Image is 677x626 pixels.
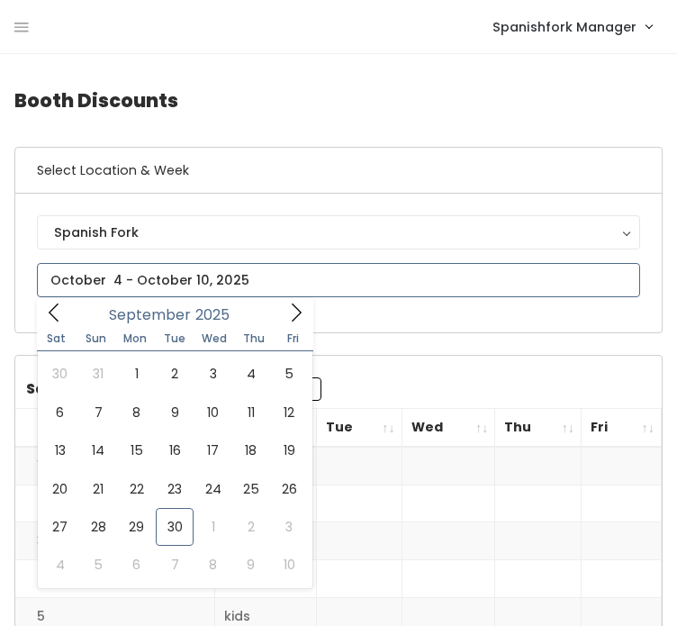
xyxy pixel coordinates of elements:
span: October 1, 2025 [194,508,231,546]
button: Spanish Fork [37,215,640,249]
span: September 27, 2025 [41,508,79,546]
span: Thu [234,333,274,344]
span: September 24, 2025 [194,470,231,508]
th: Fri: activate to sort column ascending [582,409,662,448]
span: Tue [155,333,194,344]
h4: Booth Discounts [14,76,663,125]
div: Spanish Fork [54,222,623,242]
th: Thu: activate to sort column ascending [495,409,582,448]
span: September 26, 2025 [270,470,308,508]
span: September 30, 2025 [156,508,194,546]
span: Sat [37,333,77,344]
td: 1 [15,447,215,485]
span: September 16, 2025 [156,431,194,469]
span: October 9, 2025 [232,546,270,584]
span: September 5, 2025 [270,355,308,393]
span: September 8, 2025 [118,394,156,431]
span: September 17, 2025 [194,431,231,469]
span: Mon [115,333,155,344]
h6: Select Location & Week [15,148,662,194]
a: Spanishfork Manager [474,7,670,46]
span: September 7, 2025 [79,394,117,431]
span: September 23, 2025 [156,470,194,508]
label: Search: [26,377,321,401]
span: September 25, 2025 [232,470,270,508]
span: August 31, 2025 [79,355,117,393]
span: September 18, 2025 [232,431,270,469]
span: August 30, 2025 [41,355,79,393]
span: September 20, 2025 [41,470,79,508]
span: September 12, 2025 [270,394,308,431]
input: Year [191,304,245,326]
th: Tue: activate to sort column ascending [317,409,402,448]
span: September 3, 2025 [194,355,231,393]
th: Wed: activate to sort column ascending [402,409,495,448]
span: September 10, 2025 [194,394,231,431]
span: September 11, 2025 [232,394,270,431]
span: September 6, 2025 [41,394,79,431]
span: October 3, 2025 [270,508,308,546]
span: Fri [274,333,313,344]
span: September [109,308,191,322]
span: September 21, 2025 [79,470,117,508]
span: September 1, 2025 [118,355,156,393]
span: October 4, 2025 [41,546,79,584]
span: Wed [194,333,234,344]
span: September 28, 2025 [79,508,117,546]
span: October 8, 2025 [194,546,231,584]
span: September 13, 2025 [41,431,79,469]
span: September 15, 2025 [118,431,156,469]
span: October 10, 2025 [270,546,308,584]
span: October 2, 2025 [232,508,270,546]
span: October 7, 2025 [156,546,194,584]
span: September 14, 2025 [79,431,117,469]
span: Sun [77,333,116,344]
td: 2 [15,485,215,522]
span: October 6, 2025 [118,546,156,584]
span: September 2, 2025 [156,355,194,393]
th: Booth Number: activate to sort column descending [15,409,215,448]
td: 3 [15,522,215,560]
span: Spanishfork Manager [492,17,636,37]
span: September 9, 2025 [156,394,194,431]
span: October 5, 2025 [79,546,117,584]
span: September 29, 2025 [118,508,156,546]
span: September 22, 2025 [118,470,156,508]
td: 4 [15,560,215,598]
span: September 19, 2025 [270,431,308,469]
input: October 4 - October 10, 2025 [37,263,640,297]
span: September 4, 2025 [232,355,270,393]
